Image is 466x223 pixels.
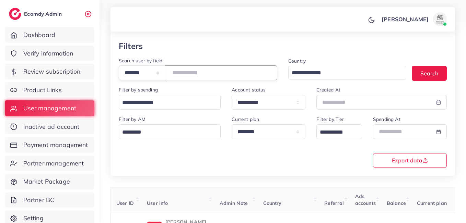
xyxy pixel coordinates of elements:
[9,8,21,20] img: logo
[24,11,63,17] h2: Ecomdy Admin
[119,57,162,64] label: Search user by field
[119,86,158,93] label: Filter by spending
[289,68,397,78] input: Search for option
[5,64,94,79] a: Review subscription
[119,95,221,110] div: Search for option
[23,67,81,76] span: Review subscription
[5,192,94,208] a: Partner BC
[120,98,212,108] input: Search for option
[316,116,343,123] label: Filter by Tier
[317,127,353,138] input: Search for option
[288,66,406,80] div: Search for option
[263,200,282,206] span: Country
[5,46,94,61] a: Verify information
[5,27,94,43] a: Dashboard
[417,200,447,206] span: Current plan
[5,156,94,171] a: Partner management
[23,122,80,131] span: Inactive ad account
[232,116,259,123] label: Current plan
[119,41,143,51] h3: Filters
[387,200,406,206] span: Balance
[378,12,450,26] a: [PERSON_NAME]avatar
[116,200,134,206] span: User ID
[23,86,62,95] span: Product Links
[23,30,55,39] span: Dashboard
[119,124,221,139] div: Search for option
[382,15,429,23] p: [PERSON_NAME]
[288,58,306,64] label: Country
[433,12,447,26] img: avatar
[5,100,94,116] a: User management
[120,127,212,138] input: Search for option
[412,66,447,80] button: Search
[5,119,94,135] a: Inactive ad account
[9,8,63,20] a: logoEcomdy Admin
[23,140,88,149] span: Payment management
[119,116,145,123] label: Filter by AM
[355,193,376,206] span: Ads accounts
[392,158,428,163] span: Export data
[232,86,266,93] label: Account status
[373,116,400,123] label: Spending At
[23,177,70,186] span: Market Package
[220,200,248,206] span: Admin Note
[5,82,94,98] a: Product Links
[23,49,73,58] span: Verify information
[23,196,55,205] span: Partner BC
[316,86,340,93] label: Created At
[5,137,94,153] a: Payment management
[5,174,94,189] a: Market Package
[316,124,362,139] div: Search for option
[23,104,76,113] span: User management
[324,200,344,206] span: Referral
[23,159,84,168] span: Partner management
[373,153,447,168] button: Export data
[147,200,168,206] span: User info
[23,214,44,223] span: Setting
